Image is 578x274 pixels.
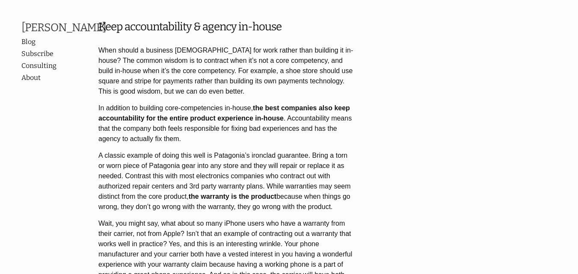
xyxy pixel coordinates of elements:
[21,61,90,71] a: Consulting
[98,103,355,144] p: In addition to building core-competencies in-house, . Accountability means that the company both ...
[21,21,98,34] a: [PERSON_NAME]
[189,193,276,200] strong: the warranty is the product
[98,45,355,97] p: When should a business [DEMOGRAPHIC_DATA] for work rather than building it in-house? The common w...
[98,150,355,212] p: A classic example of doing this well is Patagonia’s ironclad guarantee. Bring a torn or worn piec...
[98,20,282,33] a: Keep accountability & agency in-house
[98,104,350,122] strong: the best companies also keep accountability for the entire product experience in-house
[21,37,90,47] a: Blog
[21,49,90,59] a: Subscribe
[21,73,98,83] a: About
